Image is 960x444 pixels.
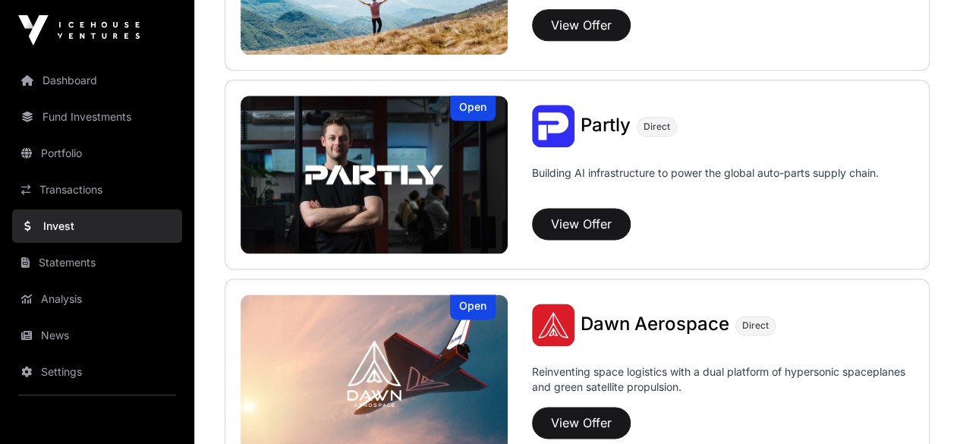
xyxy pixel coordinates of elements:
[12,64,182,97] a: Dashboard
[532,304,574,346] img: Dawn Aerospace
[532,208,631,240] button: View Offer
[12,100,182,134] a: Fund Investments
[12,246,182,279] a: Statements
[12,209,182,243] a: Invest
[581,114,631,136] span: Partly
[241,96,508,253] img: Partly
[581,315,729,335] a: Dawn Aerospace
[12,319,182,352] a: News
[742,320,769,332] span: Direct
[450,294,496,320] div: Open
[12,282,182,316] a: Analysis
[450,96,496,121] div: Open
[532,407,631,439] button: View Offer
[532,364,914,401] p: Reinventing space logistics with a dual platform of hypersonic spaceplanes and green satellite pr...
[884,371,960,444] iframe: Chat Widget
[18,15,140,46] img: Icehouse Ventures Logo
[241,96,508,253] a: PartlyOpen
[581,313,729,335] span: Dawn Aerospace
[12,173,182,206] a: Transactions
[644,121,670,133] span: Direct
[532,105,574,147] img: Partly
[532,9,631,41] button: View Offer
[12,137,182,170] a: Portfolio
[581,116,631,136] a: Partly
[532,165,879,202] p: Building AI infrastructure to power the global auto-parts supply chain.
[12,355,182,389] a: Settings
